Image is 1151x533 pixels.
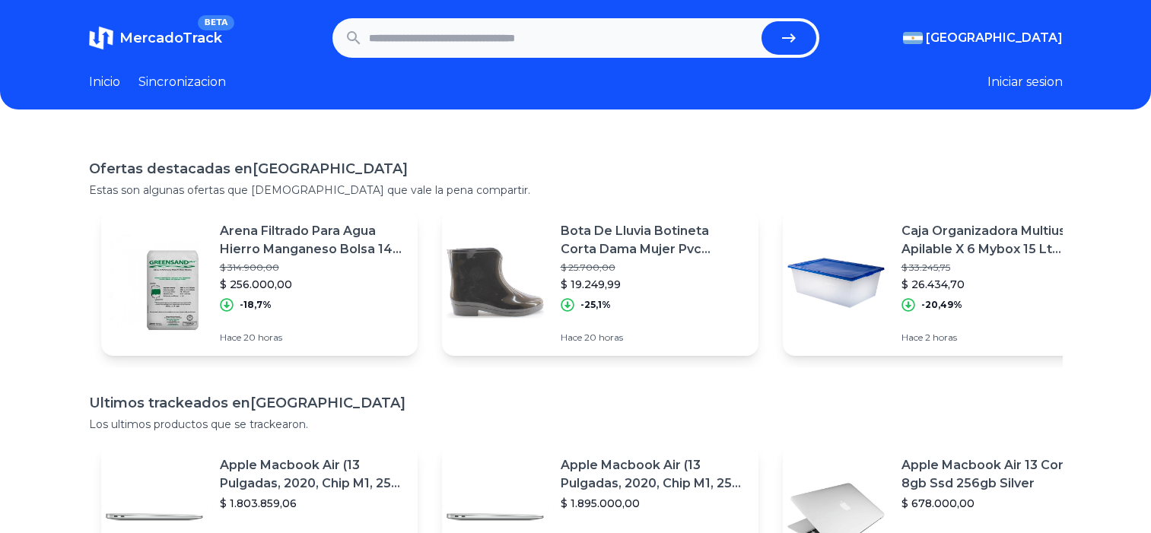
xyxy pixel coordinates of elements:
p: Bota De Lluvia Botineta Corta Dama Mujer Pvc Liquidacion [561,222,746,259]
h1: Ultimos trackeados en [GEOGRAPHIC_DATA] [89,392,1063,414]
button: Iniciar sesion [987,73,1063,91]
h1: Ofertas destacadas en [GEOGRAPHIC_DATA] [89,158,1063,179]
img: Featured image [783,230,889,336]
span: MercadoTrack [119,30,222,46]
p: Apple Macbook Air 13 Core I5 8gb Ssd 256gb Silver [901,456,1087,493]
p: $ 1.895.000,00 [561,496,746,511]
p: Los ultimos productos que se trackearon. [89,417,1063,432]
img: Argentina [903,32,923,44]
p: $ 26.434,70 [901,277,1087,292]
p: Apple Macbook Air (13 Pulgadas, 2020, Chip M1, 256 Gb De Ssd, 8 Gb De Ram) - Plata [561,456,746,493]
p: $ 256.000,00 [220,277,405,292]
a: Featured imageCaja Organizadora Multiuso Apilable X 6 Mybox 15 Lt [PERSON_NAME]$ 33.245,75$ 26.43... [783,210,1099,356]
span: BETA [198,15,234,30]
p: Hace 2 horas [901,332,1087,344]
p: -20,49% [921,299,962,311]
p: Hace 20 horas [220,332,405,344]
a: Featured imageArena Filtrado Para Agua Hierro Manganeso Bolsa 14 Litros$ 314.900,00$ 256.000,00-1... [101,210,418,356]
p: $ 33.245,75 [901,262,1087,274]
p: $ 314.900,00 [220,262,405,274]
img: Featured image [442,230,548,336]
p: Apple Macbook Air (13 Pulgadas, 2020, Chip M1, 256 Gb De Ssd, 8 Gb De Ram) - Plata [220,456,405,493]
p: $ 1.803.859,06 [220,496,405,511]
p: Hace 20 horas [561,332,746,344]
span: [GEOGRAPHIC_DATA] [926,29,1063,47]
button: [GEOGRAPHIC_DATA] [903,29,1063,47]
p: Estas son algunas ofertas que [DEMOGRAPHIC_DATA] que vale la pena compartir. [89,182,1063,198]
p: $ 25.700,00 [561,262,746,274]
p: $ 19.249,99 [561,277,746,292]
a: Inicio [89,73,120,91]
p: Caja Organizadora Multiuso Apilable X 6 Mybox 15 Lt [PERSON_NAME] [901,222,1087,259]
img: MercadoTrack [89,26,113,50]
a: Sincronizacion [138,73,226,91]
p: -18,7% [240,299,272,311]
p: Arena Filtrado Para Agua Hierro Manganeso Bolsa 14 Litros [220,222,405,259]
a: MercadoTrackBETA [89,26,222,50]
a: Featured imageBota De Lluvia Botineta Corta Dama Mujer Pvc Liquidacion$ 25.700,00$ 19.249,99-25,1... [442,210,758,356]
img: Featured image [101,230,208,336]
p: $ 678.000,00 [901,496,1087,511]
p: -25,1% [580,299,611,311]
